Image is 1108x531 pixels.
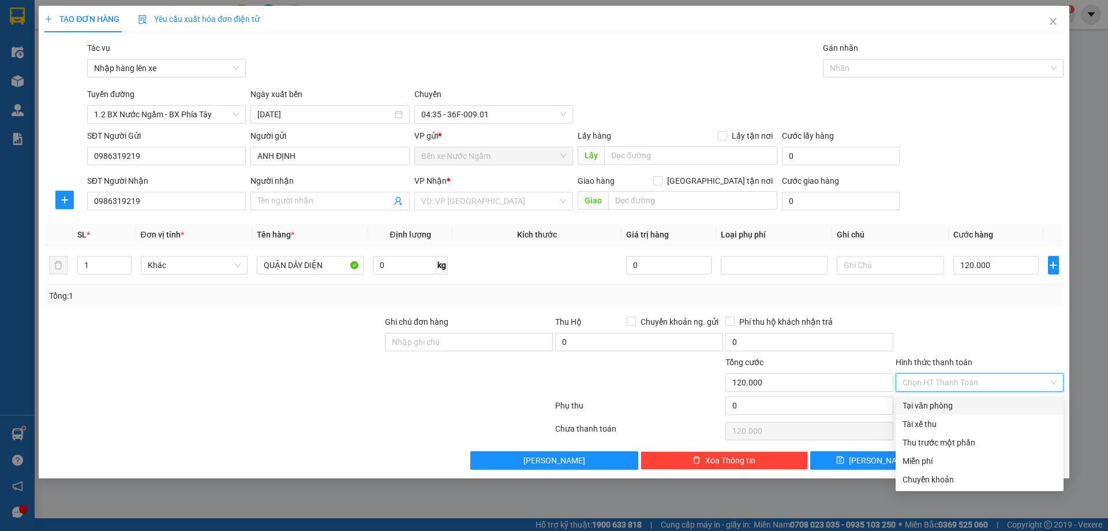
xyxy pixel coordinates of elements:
[555,317,582,326] span: Thu Hộ
[716,224,832,246] th: Loại phụ phí
[257,256,364,274] input: VD: Bàn, Ghế
[578,146,604,165] span: Lấy
[849,454,911,467] span: [PERSON_NAME]
[626,230,669,239] span: Giá trị hàng
[470,451,638,470] button: [PERSON_NAME]
[782,192,900,210] input: Cước giao hàng
[250,88,409,105] div: Ngày xuất bến
[604,146,777,165] input: Dọc đường
[903,418,1057,430] div: Tài xế thu
[414,129,573,142] div: VP gửi
[436,256,448,274] span: kg
[523,454,585,467] span: [PERSON_NAME]
[421,147,566,165] span: Bến xe Nước Ngầm
[1049,261,1058,270] span: plus
[385,333,553,351] input: Ghi chú đơn hàng
[705,454,755,467] span: Xóa Thông tin
[823,43,858,53] label: Gán nhãn
[44,15,53,23] span: plus
[1049,17,1058,26] span: close
[55,191,74,209] button: plus
[1037,6,1069,38] button: Close
[810,451,935,470] button: save[PERSON_NAME]
[49,256,68,274] button: delete
[414,176,447,185] span: VP Nhận
[141,230,184,239] span: Đơn vị tính
[94,60,239,77] span: Nhập hàng lên xe
[735,315,837,328] span: Phí thu hộ khách nhận trả
[903,436,1057,449] div: Thu trước một phần
[578,176,615,185] span: Giao hàng
[414,88,573,105] div: Chuyến
[94,106,239,123] span: 1.2 BX Nước Ngầm - BX Phía Tây
[608,191,777,210] input: Dọc đường
[836,456,844,465] span: save
[578,131,611,140] span: Lấy hàng
[837,256,944,274] input: Ghi Chú
[782,147,900,165] input: Cước lấy hàng
[903,399,1057,412] div: Tại văn phòng
[87,43,110,53] label: Tác vụ
[782,176,839,185] label: Cước giao hàng
[903,455,1057,467] div: Miễn phí
[87,88,246,105] div: Tuyến đường
[257,230,294,239] span: Tên hàng
[250,129,409,142] div: Người gửi
[394,196,403,206] span: user-add
[578,191,608,210] span: Giao
[517,230,557,239] span: Kích thước
[725,358,763,367] span: Tổng cước
[56,195,73,205] span: plus
[421,106,566,123] span: 04:35 - 36F-009.01
[390,230,431,239] span: Định lượng
[554,399,724,419] div: Phụ thu
[77,230,87,239] span: SL
[1048,256,1059,274] button: plus
[832,224,948,246] th: Ghi chú
[953,230,993,239] span: Cước hàng
[385,317,448,326] label: Ghi chú đơn hàng
[782,131,834,140] label: Cước lấy hàng
[626,256,712,274] input: 0
[138,15,147,24] img: icon
[87,174,246,187] div: SĐT Người Nhận
[727,129,777,142] span: Lấy tận nơi
[554,422,724,443] div: Chưa thanh toán
[636,315,723,328] span: Chuyển khoản ng. gửi
[49,289,428,302] div: Tổng: 1
[692,456,701,465] span: delete
[896,358,972,367] label: Hình thức thanh toán
[87,129,246,142] div: SĐT Người Gửi
[148,257,241,274] span: Khác
[44,14,119,24] span: TẠO ĐƠN HÀNG
[250,174,409,187] div: Người nhận
[641,451,808,470] button: deleteXóa Thông tin
[903,473,1057,486] div: Chuyển khoản
[138,14,260,24] span: Yêu cầu xuất hóa đơn điện tử
[257,108,392,121] input: 15/09/2025
[662,174,777,187] span: [GEOGRAPHIC_DATA] tận nơi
